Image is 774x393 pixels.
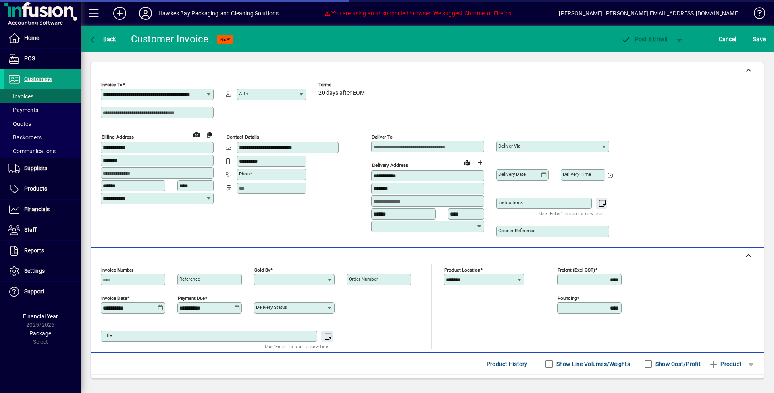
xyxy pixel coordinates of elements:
label: Show Cost/Profit [654,360,701,368]
mat-label: Invoice number [101,267,133,273]
span: Home [24,35,39,41]
mat-label: Deliver To [372,134,393,140]
span: Support [24,288,44,295]
button: Copy to Delivery address [203,128,216,141]
span: Communications [8,148,56,154]
span: Quotes [8,121,31,127]
a: Reports [4,241,81,261]
button: Product History [483,357,531,371]
mat-label: Courier Reference [498,228,535,233]
a: Payments [4,103,81,117]
span: Financial Year [23,313,58,320]
mat-label: Delivery time [563,171,591,177]
span: Back [89,36,116,42]
a: Backorders [4,131,81,144]
a: Financials [4,200,81,220]
span: Invoices [8,93,33,100]
button: Add [107,6,133,21]
a: View on map [190,128,203,141]
div: Hawkes Bay Packaging and Cleaning Solutions [158,7,279,20]
mat-label: Reference [179,276,200,282]
mat-label: Payment due [178,295,205,301]
span: NEW [220,37,230,42]
a: View on map [460,156,473,169]
a: Invoices [4,89,81,103]
mat-label: Instructions [498,200,523,205]
span: S [753,36,756,42]
span: Package [29,330,51,337]
span: Reports [24,247,44,254]
span: Financials [24,206,50,212]
app-page-header-button: Back [81,32,125,46]
mat-hint: Use 'Enter' to start a new line [539,209,603,218]
a: Home [4,28,81,48]
span: You are using an unsupported browser. We suggest Chrome, or Firefox. [325,10,513,17]
span: POS [24,55,35,62]
mat-label: Freight (excl GST) [558,267,595,273]
button: Save [751,32,768,46]
mat-label: Sold by [254,267,270,273]
span: Products [24,185,47,192]
span: ave [753,33,766,46]
span: Staff [24,227,37,233]
a: Support [4,282,81,302]
button: Back [87,32,118,46]
mat-label: Order number [349,276,378,282]
span: Customers [24,76,52,82]
mat-label: Title [103,333,112,338]
button: Cancel [717,32,739,46]
button: Choose address [473,156,486,169]
a: Settings [4,261,81,281]
a: Communications [4,144,81,158]
mat-label: Delivery status [256,304,287,310]
mat-label: Attn [239,91,248,96]
a: Suppliers [4,158,81,179]
mat-label: Rounding [558,295,577,301]
span: Settings [24,268,45,274]
span: Suppliers [24,165,47,171]
mat-label: Invoice date [101,295,127,301]
a: Quotes [4,117,81,131]
span: 20 days after EOM [318,90,365,96]
span: Backorders [8,134,42,141]
mat-label: Product location [444,267,480,273]
mat-label: Invoice To [101,82,123,87]
label: Show Line Volumes/Weights [555,360,630,368]
a: Products [4,179,81,199]
a: Staff [4,220,81,240]
span: Product [709,358,741,370]
span: Terms [318,82,367,87]
a: POS [4,49,81,69]
a: Knowledge Base [748,2,764,28]
mat-label: Phone [239,171,252,177]
div: [PERSON_NAME] [PERSON_NAME][EMAIL_ADDRESS][DOMAIN_NAME] [559,7,740,20]
span: Cancel [719,33,737,46]
span: Payments [8,107,38,113]
span: Product History [487,358,528,370]
mat-hint: Use 'Enter' to start a new line [265,342,328,351]
div: Customer Invoice [131,33,209,46]
mat-label: Delivery date [498,171,526,177]
button: Profile [133,6,158,21]
button: Product [705,357,745,371]
mat-label: Deliver via [498,143,520,149]
button: Post & Email [617,32,672,46]
span: ost & Email [621,36,668,42]
span: P [635,36,639,42]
